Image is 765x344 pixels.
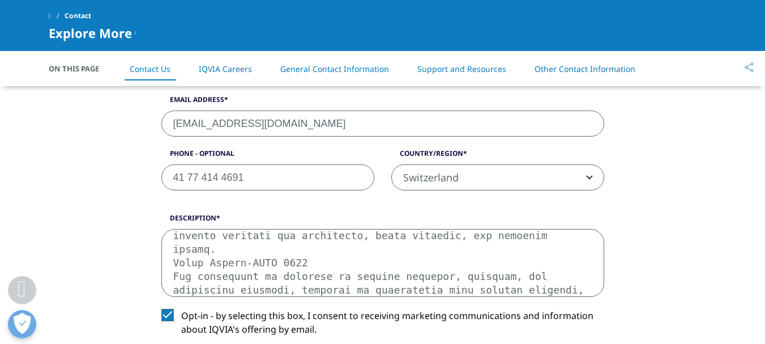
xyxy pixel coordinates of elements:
[161,95,604,111] label: Email Address
[161,309,604,342] label: Opt-in - by selecting this box, I consent to receiving marketing communications and information a...
[280,63,389,74] a: General Contact Information
[161,148,374,164] label: Phone - Optional
[535,63,635,74] a: Other Contact Information
[392,165,604,191] span: Switzerland
[199,63,252,74] a: IQVIA Careers
[49,63,111,74] span: On This Page
[161,213,604,229] label: Description
[49,26,132,40] span: Explore More
[391,164,604,190] span: Switzerland
[417,63,506,74] a: Support and Resources
[391,148,604,164] label: Country/Region
[65,6,91,26] span: Contact
[8,310,36,338] button: Open Preferences
[130,63,170,74] a: Contact Us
